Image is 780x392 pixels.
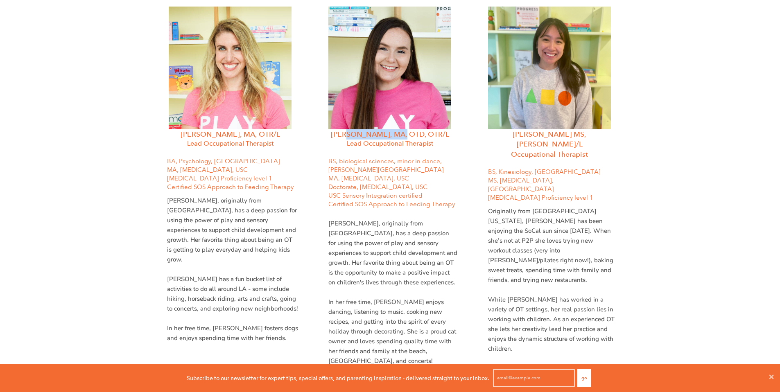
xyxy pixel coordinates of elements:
p: Subscribe to our newsletter for expert tips, special offers, and parenting inspiration - delivere... [187,374,489,383]
p: [PERSON_NAME], originally from [GEOGRAPHIC_DATA], has a deep passion for using the power of play ... [167,196,298,264]
font: [MEDICAL_DATA] Proficiency level 1 [167,175,272,182]
p: [PERSON_NAME] has a fun bucket list of activities to do all around LA - some include hiking, hors... [167,274,298,313]
font: Certified SOS Approach to Feeding Therapy [328,201,455,208]
input: email@example.com [493,369,575,387]
font: MA, [MEDICAL_DATA], USC [167,166,248,173]
font: Certified SOS Approach to Feeding Therapy [167,183,294,191]
button: Go [577,369,591,387]
h3: [PERSON_NAME] MS, [PERSON_NAME]/L [482,129,617,149]
span: [MEDICAL_DATA] Proficiency level 1 [488,194,593,201]
font: USC Sensory Integration certified [328,192,423,199]
p: Originally from [GEOGRAPHIC_DATA][US_STATE], [PERSON_NAME] has been enjoying the SoCal sun since ... [488,206,617,285]
font: MA, [MEDICAL_DATA], USC [328,175,409,182]
span: MS, [MEDICAL_DATA], [GEOGRAPHIC_DATA] [488,177,554,193]
h4: Occupational Therapist [482,149,617,160]
h4: Lead Occupational Therapist [322,139,457,148]
p: While [PERSON_NAME] has worked in a variety of OT settings, her real passion lies in working with... [488,295,617,354]
p: [PERSON_NAME], originally from [GEOGRAPHIC_DATA], has a deep passion for using the power of play ... [328,219,457,287]
font: BA, Psychology, [GEOGRAPHIC_DATA] [167,158,280,165]
font: BS, Kinesiology, [GEOGRAPHIC_DATA] [488,168,601,176]
h4: Lead Occupational Therapist [157,139,304,148]
p: In her free time, [PERSON_NAME] fosters dogs and enjoys spending time with her friends. [167,323,298,343]
font: Doctorate, [MEDICAL_DATA], USC [328,183,427,191]
font: BS, biological sciences, minor in dance, [PERSON_NAME][GEOGRAPHIC_DATA] [328,158,444,173]
h3: [PERSON_NAME], MA, OTD, OTR/L [322,129,457,140]
h3: [PERSON_NAME], MA, OTR/L [157,129,304,140]
p: In her free time, [PERSON_NAME] enjoys dancing, listening to music, cooking new recipes, and gett... [328,297,457,366]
